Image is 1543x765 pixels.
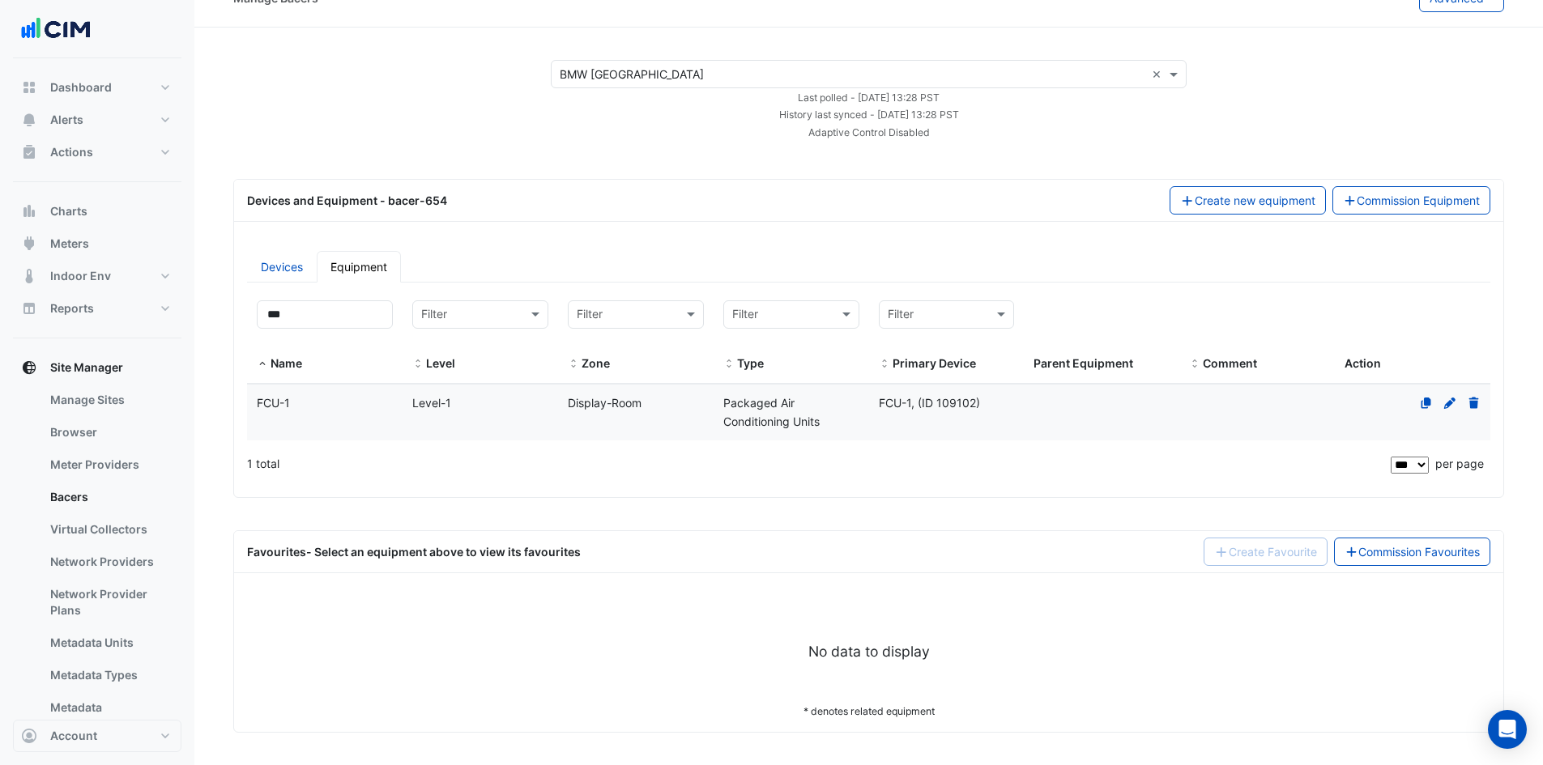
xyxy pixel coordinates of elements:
[13,104,181,136] button: Alerts
[247,641,1490,662] div: No data to display
[1034,356,1133,370] span: Parent Equipment
[1435,457,1484,470] span: per page
[37,416,181,448] a: Browser
[50,144,93,160] span: Actions
[50,359,123,376] span: Site Manager
[798,91,940,104] small: Mon 22-Sep-2025 22:28 PDT
[247,543,581,560] div: Favourites
[1334,538,1491,566] a: Commission Favourites
[1189,358,1200,371] span: Comment
[21,268,37,284] app-icon: Indoor Env
[13,292,181,325] button: Reports
[37,546,181,578] a: Network Providers
[21,144,37,160] app-icon: Actions
[37,384,181,416] a: Manage Sites
[50,728,97,744] span: Account
[13,71,181,104] button: Dashboard
[1467,396,1481,410] a: Delete
[13,195,181,227] button: Charts
[779,108,959,121] small: Mon 22-Sep-2025 22:28 PDT
[257,358,268,371] span: Name
[21,79,37,96] app-icon: Dashboard
[737,356,764,370] span: Type
[1170,186,1326,215] button: Create new equipment
[582,356,610,370] span: Zone
[37,627,181,659] a: Metadata Units
[21,359,37,376] app-icon: Site Manager
[879,396,980,410] span: FCU-1, (ID 109102)
[50,112,83,128] span: Alerts
[271,356,302,370] span: Name
[426,356,455,370] span: Level
[723,358,735,371] span: Type
[21,236,37,252] app-icon: Meters
[808,126,930,138] small: Adaptive Control Disabled
[1443,396,1457,410] a: Edit
[257,396,290,410] span: FCU-1
[412,358,424,371] span: Level
[50,203,87,219] span: Charts
[21,112,37,128] app-icon: Alerts
[1203,356,1257,370] span: Comment
[893,356,976,370] span: Primary Device
[1152,66,1166,83] span: Clear
[37,659,181,691] a: Metadata Types
[317,251,401,283] a: Equipment
[1345,356,1381,370] span: Action
[50,268,111,284] span: Indoor Env
[37,448,181,481] a: Meter Providers
[723,396,820,428] span: Packaged Air Conditioning Units
[13,260,181,292] button: Indoor Env
[19,13,92,45] img: Company Logo
[21,300,37,317] app-icon: Reports
[1419,396,1434,410] a: Clone Equipment
[13,136,181,168] button: Actions
[13,351,181,384] button: Site Manager
[13,227,181,260] button: Meters
[50,79,112,96] span: Dashboard
[247,444,1387,484] div: 1 total
[13,720,181,752] button: Account
[50,236,89,252] span: Meters
[50,300,94,317] span: Reports
[37,513,181,546] a: Virtual Collectors
[247,251,317,283] a: Devices
[568,396,641,410] span: Display-Room
[568,358,579,371] span: Zone
[37,578,181,627] a: Network Provider Plans
[37,481,181,513] a: Bacers
[37,691,181,724] a: Metadata
[1488,710,1527,749] div: Open Intercom Messenger
[412,396,451,410] span: Level-1
[237,192,1160,209] div: Devices and Equipment - bacer-654
[306,545,581,559] span: - Select an equipment above to view its favourites
[803,705,935,717] small: * denotes related equipment
[879,358,890,371] span: Primary Device
[21,203,37,219] app-icon: Charts
[1332,186,1491,215] button: Commission Equipment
